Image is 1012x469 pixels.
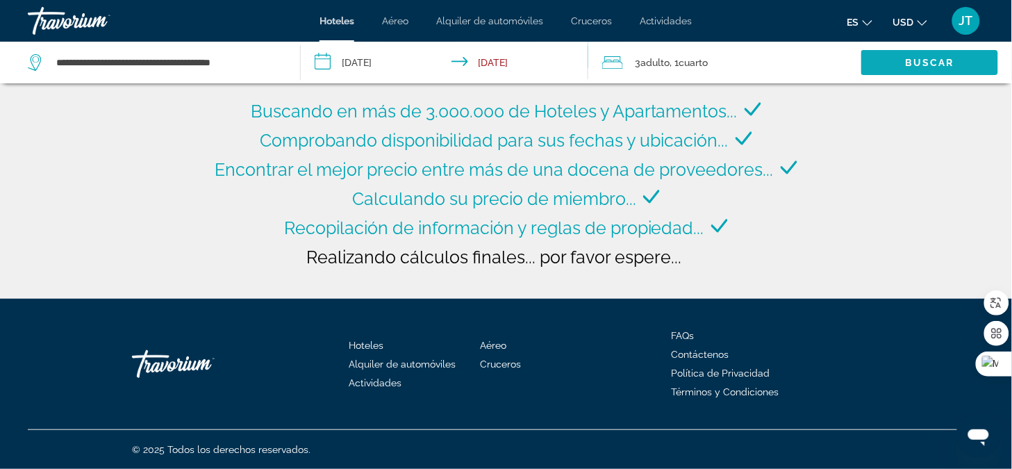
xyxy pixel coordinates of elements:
[301,42,588,83] button: Check-in date: Oct 3, 2025 Check-out date: Oct 6, 2025
[893,12,927,32] button: Change currency
[132,444,310,455] span: © 2025 Todos los derechos reservados.
[679,57,708,68] span: Cuarto
[349,359,456,370] a: Alquiler de automóviles
[132,343,271,385] a: Travorium
[861,50,998,75] button: Buscar
[480,340,506,351] a: Aéreo
[672,330,695,341] a: FAQs
[436,15,543,26] a: Alquiler de automóviles
[251,101,738,122] span: Buscando en más de 3.000.000 de Hoteles y Apartamentos...
[672,349,729,360] a: Contáctenos
[28,3,167,39] a: Travorium
[893,17,914,28] span: USD
[284,217,704,238] span: Recopilación de información y reglas de propiedad...
[571,15,612,26] a: Cruceros
[352,188,636,209] span: Calculando su precio de miembro...
[956,413,1001,458] iframe: Botón para iniciar la ventana de mensajería
[672,386,779,397] a: Términos y Condiciones
[640,15,692,26] a: Actividades
[948,6,984,35] button: User Menu
[349,377,402,388] a: Actividades
[959,14,973,28] span: JT
[480,359,521,370] a: Cruceros
[847,17,859,28] span: es
[349,340,384,351] a: Hoteles
[260,130,729,151] span: Comprobando disponibilidad para sus fechas y ubicación...
[672,368,770,379] a: Política de Privacidad
[215,159,774,180] span: Encontrar el mejor precio entre más de una docena de proveedores...
[320,15,354,26] a: Hoteles
[307,247,682,268] span: Realizando cálculos finales... por favor espere...
[588,42,861,83] button: Travelers: 3 adults, 0 children
[847,12,872,32] button: Change language
[670,53,708,72] span: , 1
[641,57,670,68] span: Adulto
[905,57,954,68] span: Buscar
[636,53,670,72] span: 3
[382,15,408,26] a: Aéreo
